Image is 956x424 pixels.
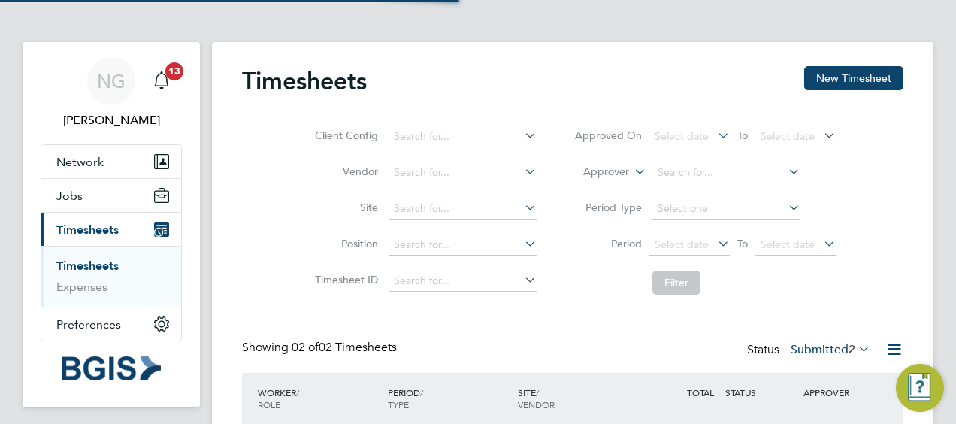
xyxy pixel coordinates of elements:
[165,62,183,80] span: 13
[384,379,514,418] div: PERIOD
[761,129,815,143] span: Select date
[514,379,644,418] div: SITE
[56,223,119,237] span: Timesheets
[56,317,121,332] span: Preferences
[389,235,537,256] input: Search for...
[41,356,182,380] a: Go to home page
[41,213,181,246] button: Timesheets
[389,126,537,147] input: Search for...
[147,57,177,105] a: 13
[56,280,107,294] a: Expenses
[722,379,800,406] div: STATUS
[761,238,815,251] span: Select date
[791,342,870,357] label: Submitted
[258,398,280,410] span: ROLE
[310,273,378,286] label: Timesheet ID
[804,66,903,90] button: New Timesheet
[41,307,181,341] button: Preferences
[518,398,555,410] span: VENDOR
[310,237,378,250] label: Position
[655,129,709,143] span: Select date
[388,398,409,410] span: TYPE
[56,259,119,273] a: Timesheets
[292,340,319,355] span: 02 of
[97,71,126,91] span: NG
[420,386,423,398] span: /
[62,356,161,380] img: bgis-logo-retina.png
[574,129,642,142] label: Approved On
[687,386,714,398] span: TOTAL
[41,145,181,178] button: Network
[733,234,752,253] span: To
[561,165,629,180] label: Approver
[652,162,800,183] input: Search for...
[896,364,944,412] button: Engage Resource Center
[652,198,800,220] input: Select one
[41,179,181,212] button: Jobs
[56,155,104,169] span: Network
[41,111,182,129] span: Nick Guest
[242,340,400,356] div: Showing
[747,340,873,361] div: Status
[41,246,181,307] div: Timesheets
[389,198,537,220] input: Search for...
[23,42,200,407] nav: Main navigation
[310,165,378,178] label: Vendor
[292,340,397,355] span: 02 Timesheets
[655,238,709,251] span: Select date
[389,162,537,183] input: Search for...
[56,189,83,203] span: Jobs
[733,126,752,145] span: To
[574,201,642,214] label: Period Type
[242,66,367,96] h2: Timesheets
[800,379,878,406] div: APPROVER
[849,342,855,357] span: 2
[310,201,378,214] label: Site
[254,379,384,418] div: WORKER
[389,271,537,292] input: Search for...
[536,386,539,398] span: /
[652,271,700,295] button: Filter
[310,129,378,142] label: Client Config
[574,237,642,250] label: Period
[296,386,299,398] span: /
[41,57,182,129] a: NG[PERSON_NAME]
